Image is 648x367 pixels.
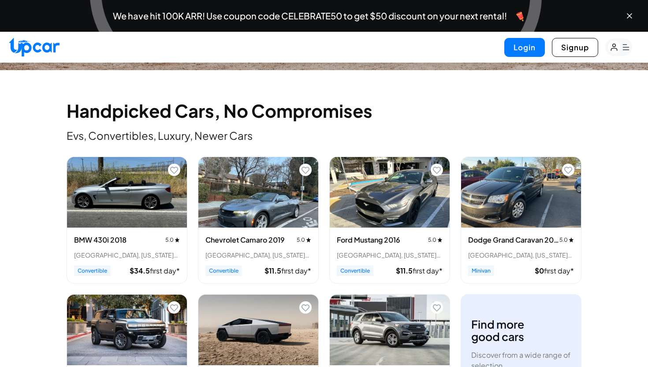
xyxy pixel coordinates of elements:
span: 5.0 [559,236,574,243]
span: first day* [544,266,574,275]
p: Evs, Convertibles, Luxury, Newer Cars [67,128,581,142]
img: star [175,237,180,242]
h3: BMW 430i 2018 [74,235,127,245]
span: $ 0 [535,266,544,275]
span: $ 11.5 [264,266,281,275]
span: 5.0 [428,236,443,243]
h3: Find more good cars [471,318,524,343]
span: Minivan [468,266,494,276]
button: Add to favorites [299,164,312,176]
img: Chevrolet Camaro 2019 [198,157,318,228]
div: [GEOGRAPHIC_DATA], [US_STATE] • 1 trips [205,251,311,259]
span: first day* [150,266,180,275]
button: Add to favorites [431,164,443,176]
button: Add to favorites [431,301,443,314]
img: star [306,237,311,242]
img: Tesla Cybertruck 2024 [198,295,318,365]
div: [GEOGRAPHIC_DATA], [US_STATE] • 2 trips [468,251,574,259]
span: Convertible [74,266,111,276]
span: $ 11.5 [396,266,413,275]
img: star [569,237,574,242]
span: 5.0 [165,236,180,243]
img: Upcar Logo [9,37,60,56]
button: Close banner [625,11,634,20]
button: Add to favorites [168,164,180,176]
span: 5.0 [297,236,311,243]
h3: Chevrolet Camaro 2019 [205,235,285,245]
div: View details for Dodge Grand Caravan 2017 [461,157,581,284]
button: Login [504,38,545,57]
img: GMC Hummer EV SUV 2024 [67,295,187,365]
span: $ 34.5 [130,266,150,275]
span: first day* [413,266,443,275]
div: View details for Ford Mustang 2016 [329,157,450,284]
div: [GEOGRAPHIC_DATA], [US_STATE] • 3 trips [337,251,443,259]
button: Add to favorites [562,164,574,176]
span: We have hit 100K ARR! Use coupon code CELEBRATE50 to get $50 discount on your next rental! [113,11,507,20]
div: [GEOGRAPHIC_DATA], [US_STATE] • 14 trips [74,251,180,259]
img: Ford Explorer 2021 [330,295,450,365]
button: Signup [552,38,598,57]
div: View details for Chevrolet Camaro 2019 [198,157,319,284]
span: Convertible [337,266,373,276]
h3: Ford Mustang 2016 [337,235,400,245]
h2: Handpicked Cars, No Compromises [67,102,581,120]
img: Dodge Grand Caravan 2017 [461,157,581,228]
div: View details for BMW 430i 2018 [67,157,187,284]
img: BMW 430i 2018 [67,157,187,228]
img: Ford Mustang 2016 [330,157,450,228]
button: Add to favorites [299,301,312,314]
h3: Dodge Grand Caravan 2017 [468,235,559,245]
span: Convertible [205,266,242,276]
span: first day* [281,266,311,275]
img: star [437,237,443,242]
button: Add to favorites [168,301,180,314]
